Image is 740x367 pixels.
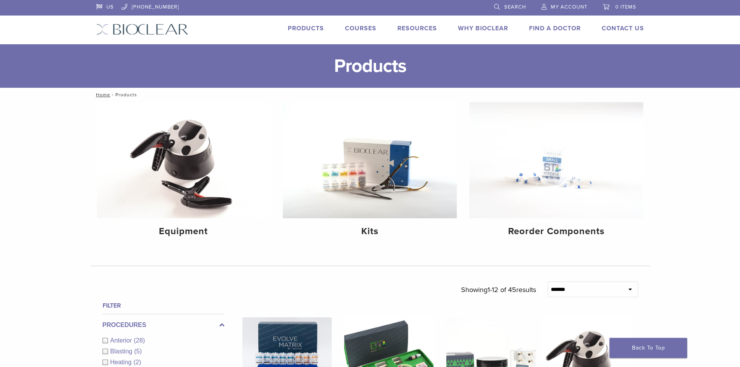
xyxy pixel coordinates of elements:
a: Find A Doctor [529,24,581,32]
img: Kits [283,102,457,218]
h4: Kits [289,224,451,238]
h4: Equipment [103,224,265,238]
nav: Products [91,88,650,102]
a: Contact Us [602,24,644,32]
span: 0 items [615,4,636,10]
img: Equipment [97,102,271,218]
span: (28) [134,337,145,344]
a: Reorder Components [469,102,643,244]
h4: Filter [103,301,225,310]
span: Search [504,4,526,10]
label: Procedures [103,320,225,330]
span: 1-12 of 45 [488,285,516,294]
span: / [110,93,115,97]
a: Home [94,92,110,97]
img: Bioclear [96,24,188,35]
a: Back To Top [609,338,687,358]
span: Blasting [110,348,134,355]
a: Resources [397,24,437,32]
span: (5) [134,348,142,355]
span: (2) [134,359,141,365]
span: Anterior [110,337,134,344]
h4: Reorder Components [475,224,637,238]
a: Courses [345,24,376,32]
a: Equipment [97,102,271,244]
a: Products [288,24,324,32]
a: Kits [283,102,457,244]
span: Heating [110,359,134,365]
img: Reorder Components [469,102,643,218]
a: Why Bioclear [458,24,508,32]
span: My Account [551,4,587,10]
p: Showing results [461,282,536,298]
